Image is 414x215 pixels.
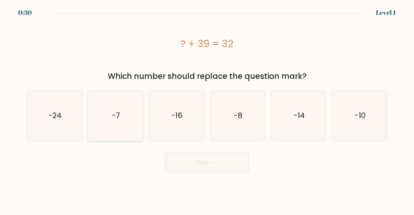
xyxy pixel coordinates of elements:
div: Level 1 [376,8,396,17]
text: -7 [112,110,120,121]
text: -8 [234,110,242,121]
button: Next [165,152,249,173]
text: -24 [49,110,61,121]
div: ? + 39 = 32 [27,37,387,51]
text: -14 [294,110,305,121]
text: -10 [355,110,365,121]
div: Which number should replace the question mark? [30,70,384,82]
div: 0:30 [18,8,32,17]
text: -16 [171,110,182,121]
